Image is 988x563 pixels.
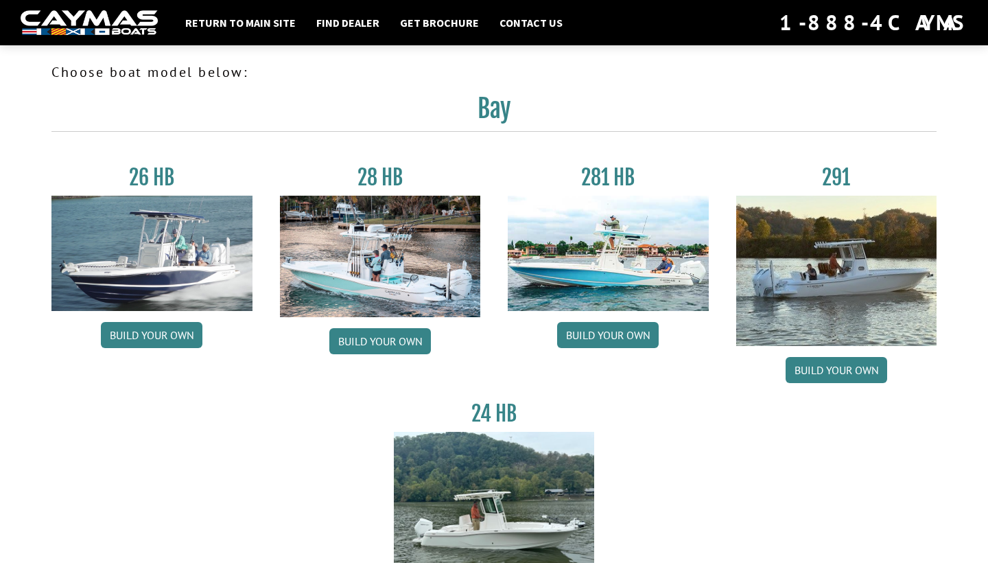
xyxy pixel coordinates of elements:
[51,62,937,82] p: Choose boat model below:
[51,196,252,311] img: 26_new_photo_resized.jpg
[493,14,569,32] a: Contact Us
[51,93,937,132] h2: Bay
[736,165,937,190] h3: 291
[779,8,967,38] div: 1-888-4CAYMAS
[51,165,252,190] h3: 26 HB
[21,10,158,36] img: white-logo-c9c8dbefe5ff5ceceb0f0178aa75bf4bb51f6bca0971e226c86eb53dfe498488.png
[786,357,887,383] a: Build your own
[508,165,709,190] h3: 281 HB
[557,322,659,348] a: Build your own
[393,14,486,32] a: Get Brochure
[101,322,202,348] a: Build your own
[280,165,481,190] h3: 28 HB
[736,196,937,346] img: 291_Thumbnail.jpg
[394,401,595,426] h3: 24 HB
[508,196,709,311] img: 28-hb-twin.jpg
[329,328,431,354] a: Build your own
[280,196,481,317] img: 28_hb_thumbnail_for_caymas_connect.jpg
[309,14,386,32] a: Find Dealer
[178,14,303,32] a: Return to main site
